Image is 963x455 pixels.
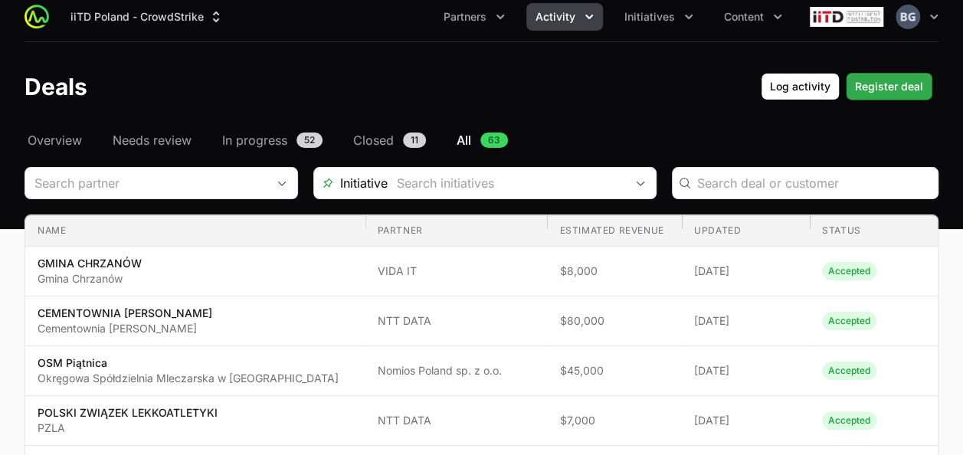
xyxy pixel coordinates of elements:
img: Bartosz Galoch [896,5,920,29]
a: Closed11 [350,131,429,149]
p: GMINA CHRZANÓW [38,256,142,271]
p: PZLA [38,421,218,436]
span: 11 [403,133,426,148]
p: POLSKI ZWIĄZEK LEKKOATLETYKI [38,405,218,421]
span: NTT DATA [378,313,536,329]
button: Initiatives [615,3,703,31]
span: Initiatives [624,9,675,25]
div: Partners menu [434,3,514,31]
span: All [457,131,471,149]
span: Content [724,9,764,25]
span: Closed [353,131,394,149]
p: Okręgowa Spółdzielnia Mleczarska w [GEOGRAPHIC_DATA] [38,371,339,386]
span: $45,000 [559,363,670,378]
span: Register deal [855,77,923,96]
a: Overview [25,131,85,149]
span: 52 [296,133,323,148]
th: Updated [682,215,810,247]
span: Needs review [113,131,192,149]
span: $7,000 [559,413,670,428]
span: Initiative [314,174,388,192]
th: Status [810,215,938,247]
p: Cementownia [PERSON_NAME] [38,321,212,336]
button: Content [715,3,791,31]
th: Estimated revenue [547,215,682,247]
div: Open [267,168,297,198]
div: Main navigation [49,3,791,31]
span: [DATE] [694,413,798,428]
th: Name [25,215,365,247]
span: Overview [28,131,82,149]
a: In progress52 [219,131,326,149]
input: Search initiatives [388,168,625,198]
span: 63 [480,133,508,148]
button: iiTD Poland - CrowdStrike [61,3,233,31]
span: [DATE] [694,264,798,279]
a: All63 [454,131,511,149]
div: Primary actions [761,73,932,100]
div: Activity menu [526,3,603,31]
div: Open [625,168,656,198]
button: Activity [526,3,603,31]
span: Activity [536,9,575,25]
span: $8,000 [559,264,670,279]
span: NTT DATA [378,413,536,428]
div: Supplier switch menu [61,3,233,31]
span: In progress [222,131,287,149]
span: Log activity [770,77,830,96]
img: ActivitySource [25,5,49,29]
div: Initiatives menu [615,3,703,31]
button: Log activity [761,73,840,100]
span: [DATE] [694,363,798,378]
input: Search deal or customer [697,174,929,192]
span: [DATE] [694,313,798,329]
span: Partners [444,9,486,25]
button: Register deal [846,73,932,100]
a: Needs review [110,131,195,149]
span: Nomios Poland sp. z o.o. [378,363,536,378]
p: OSM Piątnica [38,355,339,371]
img: iiTD Poland [810,2,883,32]
input: Search partner [25,168,267,198]
h1: Deals [25,73,87,100]
th: Partner [365,215,548,247]
nav: Deals navigation [25,131,938,149]
span: $80,000 [559,313,670,329]
p: CEMENTOWNIA [PERSON_NAME] [38,306,212,321]
div: Content menu [715,3,791,31]
button: Partners [434,3,514,31]
p: Gmina Chrzanów [38,271,142,286]
span: VIDA IT [378,264,536,279]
